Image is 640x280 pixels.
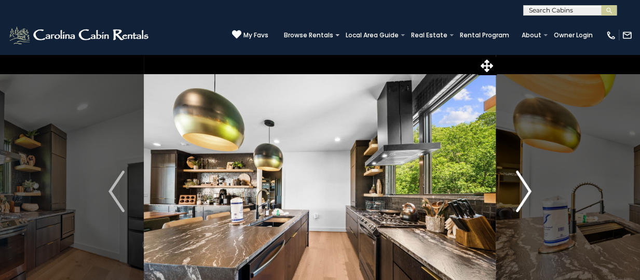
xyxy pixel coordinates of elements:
[8,25,152,46] img: White-1-2.png
[622,30,632,40] img: mail-regular-white.png
[515,171,531,212] img: arrow
[243,31,268,40] span: My Favs
[549,28,598,43] a: Owner Login
[406,28,453,43] a: Real Estate
[232,30,268,40] a: My Favs
[108,171,124,212] img: arrow
[516,28,547,43] a: About
[341,28,404,43] a: Local Area Guide
[606,30,616,40] img: phone-regular-white.png
[279,28,338,43] a: Browse Rentals
[455,28,514,43] a: Rental Program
